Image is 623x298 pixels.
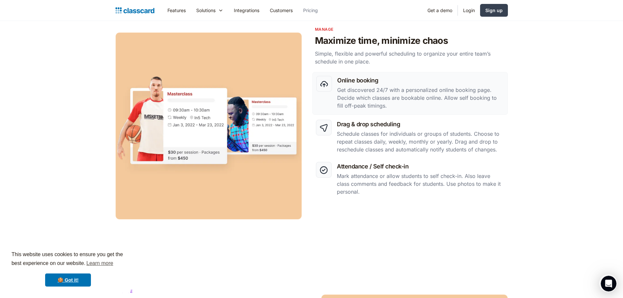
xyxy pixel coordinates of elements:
[196,7,216,14] div: Solutions
[298,3,323,18] a: Pricing
[115,288,308,294] p: Engage
[458,3,480,18] a: Login
[337,172,504,196] p: Mark attendance or allow students to self check-in. Also leave class comments and feedback for st...
[337,76,504,85] h3: Online booking
[229,3,265,18] a: Integrations
[45,273,91,287] a: dismiss cookie message
[5,244,131,293] div: cookieconsent
[315,35,508,46] h2: Maximize time, minimize chaos
[85,258,114,268] a: learn more about cookies
[422,3,458,18] a: Get a demo
[480,4,508,17] a: Sign up
[315,26,508,32] p: Manage
[115,6,154,15] a: Logo
[485,7,503,14] div: Sign up
[11,251,125,268] span: This website uses cookies to ensure you get the best experience on our website.
[599,274,617,292] iframe: Intercom live chat discovery launcher
[115,32,302,219] img: Online booking example screenshot
[337,86,504,110] p: Get discovered 24/7 with a personalized online booking page. Decide which classes are bookable on...
[191,3,229,18] div: Solutions
[265,3,298,18] a: Customers
[337,120,504,129] h3: Drag & drop scheduling
[337,162,504,171] h3: Attendance / Self check-in
[601,276,616,291] iframe: Intercom live chat
[337,130,504,153] p: Schedule classes for individuals or groups of students. Choose to repeat classes daily, weekly, m...
[162,3,191,18] a: Features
